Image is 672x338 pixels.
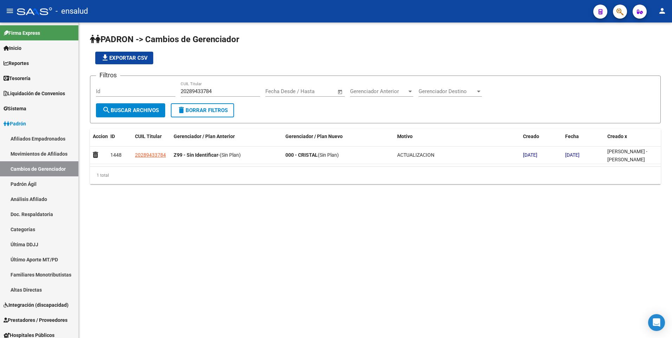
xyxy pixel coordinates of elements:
[4,59,29,67] span: Reportes
[419,88,476,95] span: Gerenciador Destino
[90,167,661,184] div: 1 total
[102,107,159,113] span: Buscar Archivos
[102,106,111,114] mat-icon: search
[101,55,148,61] span: Exportar CSV
[318,152,339,158] span: (Sin Plan)
[4,29,40,37] span: Firma Express
[171,103,234,117] button: Borrar Filtros
[220,152,241,158] span: (Sin Plan)
[93,134,108,139] span: Accion
[171,129,283,152] datatable-header-cell: Gerenciador / Plan Anterior
[4,90,65,97] span: Liquidación de Convenios
[101,53,109,62] mat-icon: file_download
[562,129,605,152] datatable-header-cell: Fecha
[520,129,562,152] datatable-header-cell: Creado
[648,314,665,331] div: Open Intercom Messenger
[110,134,115,139] span: ID
[565,152,580,158] span: [DATE]
[4,74,31,82] span: Tesorería
[56,4,88,19] span: - ensalud
[285,134,343,139] span: Gerenciador / Plan Nuevo
[350,88,407,95] span: Gerenciador Anterior
[135,152,166,158] span: 20289433784
[4,44,21,52] span: Inicio
[6,7,14,15] mat-icon: menu
[285,152,318,158] strong: 000 - CRISTAL
[135,134,162,139] span: CUIL Titular
[565,134,579,139] span: Fecha
[658,7,666,15] mat-icon: person
[605,129,661,152] datatable-header-cell: Creado x
[397,152,434,158] span: ACTUALIZACION
[95,52,153,64] button: Exportar CSV
[90,129,108,152] datatable-header-cell: Accion
[110,152,122,158] span: 1448
[96,103,165,117] button: Buscar Archivos
[523,134,539,139] span: Creado
[4,105,26,112] span: Sistema
[607,149,648,178] span: [PERSON_NAME] - [PERSON_NAME][EMAIL_ADDRESS][DOMAIN_NAME]
[523,152,537,158] span: [DATE]
[336,88,344,96] button: Open calendar
[4,301,69,309] span: Integración (discapacidad)
[177,106,186,114] mat-icon: delete
[283,129,394,152] datatable-header-cell: Gerenciador / Plan Nuevo
[4,120,26,128] span: Padrón
[300,88,334,95] input: Fecha fin
[177,107,228,113] span: Borrar Filtros
[397,134,413,139] span: Motivo
[265,88,294,95] input: Fecha inicio
[108,129,132,152] datatable-header-cell: ID
[174,152,241,158] span: -
[607,134,627,139] span: Creado x
[4,316,67,324] span: Prestadores / Proveedores
[96,70,120,80] h3: Filtros
[132,129,171,152] datatable-header-cell: CUIL Titular
[90,34,239,44] span: PADRON -> Cambios de Gerenciador
[174,152,218,158] strong: Z99 - Sin Identificar
[394,129,520,152] datatable-header-cell: Motivo
[174,134,235,139] span: Gerenciador / Plan Anterior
